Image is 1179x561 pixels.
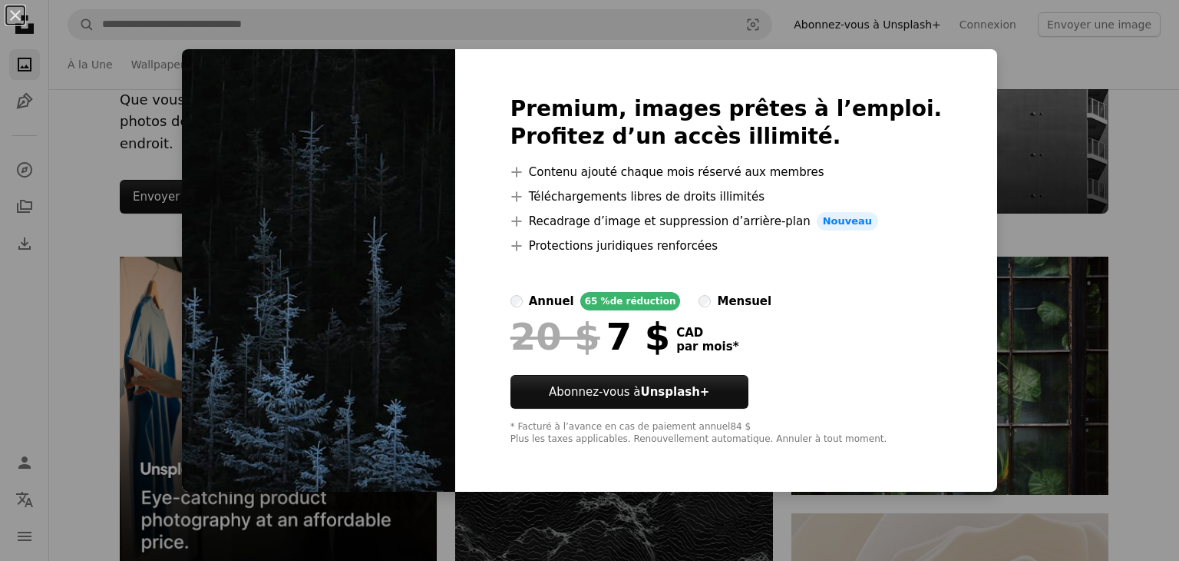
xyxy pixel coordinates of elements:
span: Nouveau [817,212,878,231]
input: annuel65 %de réduction [510,295,523,307]
input: mensuel [698,295,711,307]
div: * Facturé à l’avance en cas de paiement annuel 84 $ Plus les taxes applicables. Renouvellement au... [510,421,943,446]
div: 7 $ [510,317,670,357]
span: CAD [676,326,738,340]
strong: Unsplash+ [640,385,709,399]
span: par mois * [676,340,738,354]
li: Téléchargements libres de droits illimités [510,188,943,206]
button: Abonnez-vous àUnsplash+ [510,375,748,409]
h2: Premium, images prêtes à l’emploi. Profitez d’un accès illimité. [510,95,943,151]
li: Protections juridiques renforcées [510,237,943,255]
span: 20 $ [510,317,600,357]
li: Contenu ajouté chaque mois réservé aux membres [510,163,943,181]
img: premium_photo-1675873580289-213b32be1f1a [182,49,455,492]
li: Recadrage d’image et suppression d’arrière-plan [510,212,943,231]
div: annuel [529,292,574,310]
div: 65 % de réduction [580,292,681,310]
div: mensuel [717,292,771,310]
